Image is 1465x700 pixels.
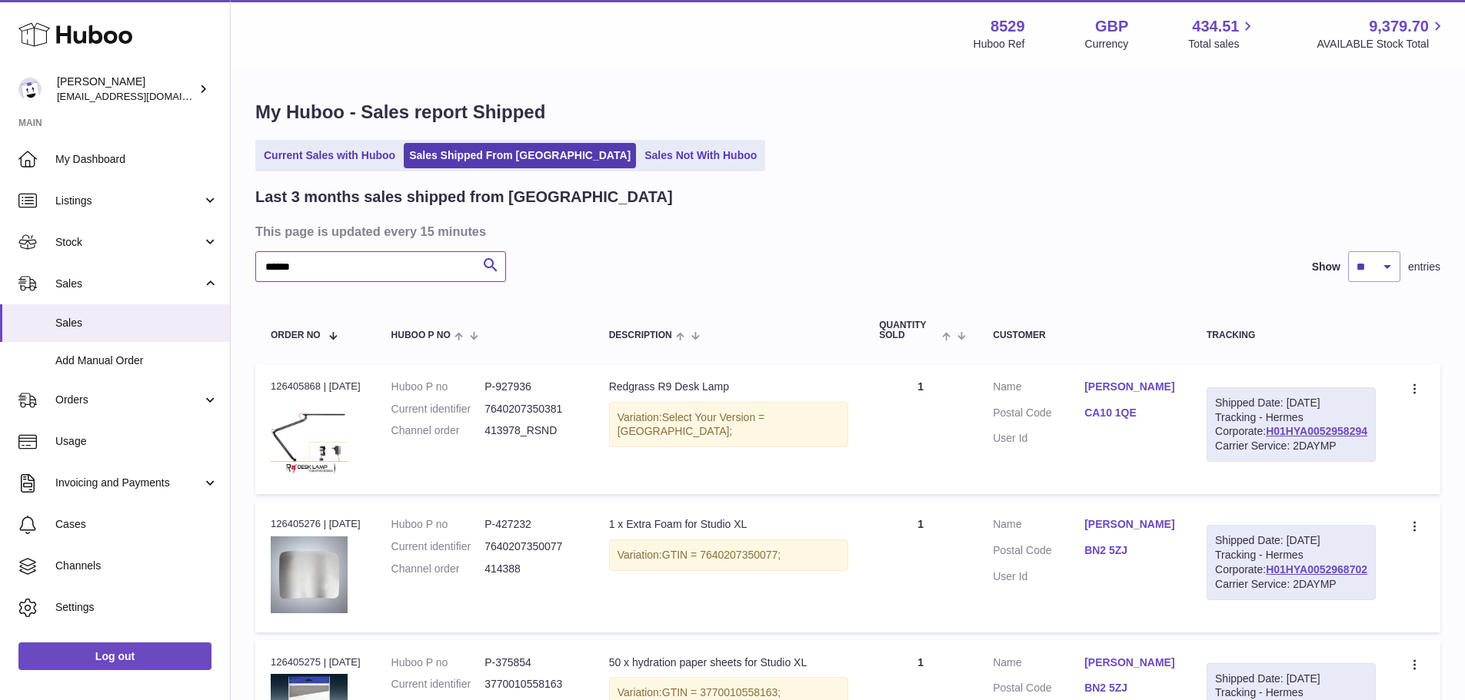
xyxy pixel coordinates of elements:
[484,562,578,576] dd: 414388
[55,235,202,250] span: Stock
[271,380,361,393] div: 126405868 | [DATE]
[271,330,321,340] span: Order No
[484,517,578,532] dd: P-427232
[1207,330,1376,340] div: Tracking
[55,517,218,532] span: Cases
[1215,439,1367,453] div: Carrier Service: 2DAYMP
[271,398,348,475] img: R9-desk-lamp-content.jpg
[258,143,401,168] a: Current Sales with Huboo
[1215,396,1367,410] div: Shipped Date: [DATE]
[618,411,765,438] span: Select Your Version = [GEOGRAPHIC_DATA];
[1084,681,1176,695] a: BN2 5ZJ
[993,543,1084,562] dt: Postal Code
[864,502,977,632] td: 1
[255,223,1437,240] h3: This page is updated every 15 minutes
[55,434,218,449] span: Usage
[1188,16,1257,51] a: 434.51 Total sales
[55,277,202,291] span: Sales
[609,330,672,340] span: Description
[1215,672,1367,686] div: Shipped Date: [DATE]
[662,549,781,561] span: GTIN = 7640207350077;
[484,655,578,670] dd: P-375854
[1207,387,1376,463] div: Tracking - Hermes Corporate:
[1095,16,1128,37] strong: GBP
[1085,37,1129,51] div: Currency
[864,364,977,494] td: 1
[1188,37,1257,51] span: Total sales
[993,681,1084,699] dt: Postal Code
[271,517,361,531] div: 126405276 | [DATE]
[1207,525,1376,600] div: Tracking - Hermes Corporate:
[609,539,849,571] div: Variation:
[609,380,849,394] div: Redgrass R9 Desk Lamp
[1084,517,1176,532] a: [PERSON_NAME]
[55,353,218,368] span: Add Manual Order
[391,402,485,416] dt: Current identifier
[55,393,202,407] span: Orders
[484,677,578,692] dd: 3770010558163
[484,423,578,438] dd: 413978_RSND
[1317,37,1447,51] span: AVAILABLE Stock Total
[391,330,451,340] span: Huboo P no
[55,476,202,490] span: Invoicing and Payments
[391,562,485,576] dt: Channel order
[662,686,781,698] span: GTIN = 3770010558163;
[271,655,361,669] div: 126405275 | [DATE]
[993,655,1084,674] dt: Name
[1266,563,1367,576] a: H01HYA0052968702
[484,380,578,394] dd: P-927936
[609,402,849,448] div: Variation:
[993,380,1084,398] dt: Name
[391,539,485,554] dt: Current identifier
[639,143,762,168] a: Sales Not With Huboo
[609,517,849,532] div: 1 x Extra Foam for Studio XL
[993,330,1176,340] div: Customer
[55,600,218,615] span: Settings
[609,655,849,670] div: 50 x hydration paper sheets for Studio XL
[484,539,578,554] dd: 7640207350077
[55,194,202,208] span: Listings
[271,536,348,613] img: everlasting-wet-palette-hydration-foam.jpg
[18,78,42,101] img: internalAdmin-8529@internal.huboo.com
[57,90,226,102] span: [EMAIL_ADDRESS][DOMAIN_NAME]
[1266,425,1367,437] a: H01HYA0052958294
[391,655,485,670] dt: Huboo P no
[57,75,195,104] div: [PERSON_NAME]
[18,642,211,670] a: Log out
[993,406,1084,424] dt: Postal Code
[1084,655,1176,670] a: [PERSON_NAME]
[1215,577,1367,592] div: Carrier Service: 2DAYMP
[993,569,1084,584] dt: User Id
[1084,406,1176,420] a: CA10 1QE
[391,423,485,438] dt: Channel order
[484,402,578,416] dd: 7640207350381
[993,431,1084,446] dt: User Id
[974,37,1025,51] div: Huboo Ref
[1369,16,1429,37] span: 9,379.70
[1215,533,1367,548] div: Shipped Date: [DATE]
[1317,16,1447,51] a: 9,379.70 AVAILABLE Stock Total
[1084,543,1176,558] a: BN2 5ZJ
[879,320,938,340] span: Quantity Sold
[991,16,1025,37] strong: 8529
[391,380,485,394] dt: Huboo P no
[255,100,1440,124] h1: My Huboo - Sales report Shipped
[55,152,218,167] span: My Dashboard
[391,517,485,532] dt: Huboo P no
[1408,260,1440,274] span: entries
[1084,380,1176,394] a: [PERSON_NAME]
[55,316,218,330] span: Sales
[404,143,636,168] a: Sales Shipped From [GEOGRAPHIC_DATA]
[55,559,218,573] span: Channels
[1192,16,1239,37] span: 434.51
[993,517,1084,536] dt: Name
[255,187,673,207] h2: Last 3 months sales shipped from [GEOGRAPHIC_DATA]
[391,677,485,692] dt: Current identifier
[1312,260,1340,274] label: Show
